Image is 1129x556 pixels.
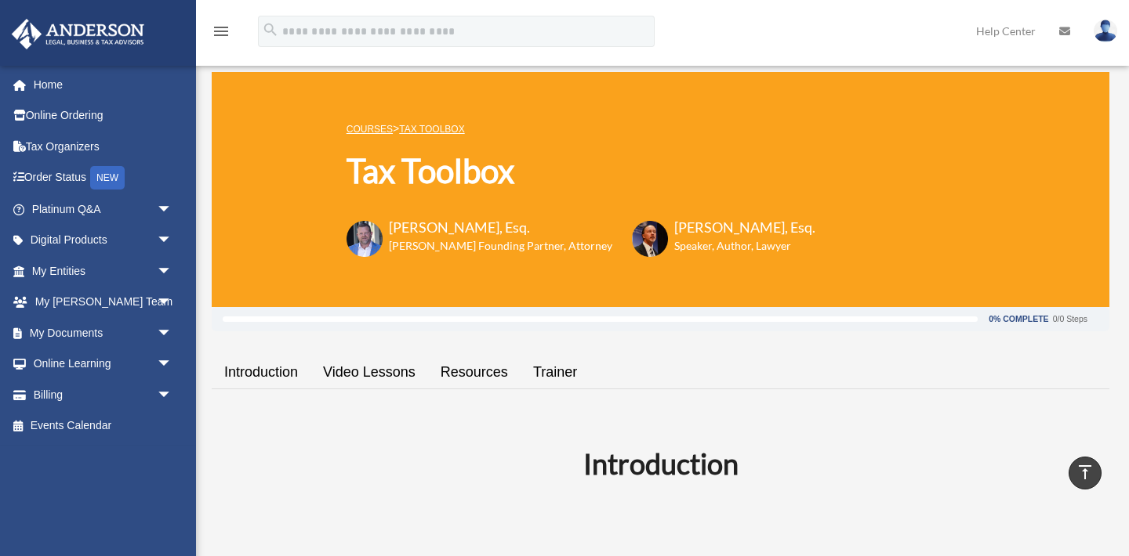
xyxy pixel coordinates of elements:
[389,238,612,254] h6: [PERSON_NAME] Founding Partner, Attorney
[674,218,815,237] h3: [PERSON_NAME], Esq.
[157,348,188,381] span: arrow_drop_down
[347,119,815,139] p: >
[11,255,196,287] a: My Entitiesarrow_drop_down
[11,348,196,380] a: Online Learningarrow_drop_down
[11,317,196,348] a: My Documentsarrow_drop_down
[11,410,196,442] a: Events Calendar
[347,124,393,135] a: COURSES
[989,315,1048,323] div: 0% Complete
[1053,315,1087,323] div: 0/0 Steps
[157,379,188,411] span: arrow_drop_down
[11,225,196,256] a: Digital Productsarrow_drop_down
[212,22,231,41] i: menu
[157,287,188,319] span: arrow_drop_down
[11,162,196,194] a: Order StatusNEW
[428,350,521,395] a: Resources
[11,69,196,100] a: Home
[221,444,1100,483] h2: Introduction
[11,379,196,410] a: Billingarrow_drop_down
[310,350,428,395] a: Video Lessons
[157,317,188,349] span: arrow_drop_down
[347,148,815,194] h1: Tax Toolbox
[399,124,464,135] a: Tax Toolbox
[157,255,188,287] span: arrow_drop_down
[1076,463,1095,482] i: vertical_align_top
[212,27,231,41] a: menu
[11,287,196,318] a: My [PERSON_NAME] Teamarrow_drop_down
[262,21,279,38] i: search
[1069,457,1102,489] a: vertical_align_top
[674,238,796,254] h6: Speaker, Author, Lawyer
[11,193,196,225] a: Platinum Q&Aarrow_drop_down
[1094,20,1117,42] img: User Pic
[632,221,668,257] img: Scott-Estill-Headshot.png
[389,218,612,237] h3: [PERSON_NAME], Esq.
[11,131,196,162] a: Tax Organizers
[157,225,188,257] span: arrow_drop_down
[11,100,196,132] a: Online Ordering
[212,350,310,395] a: Introduction
[90,166,125,190] div: NEW
[521,350,590,395] a: Trainer
[157,193,188,226] span: arrow_drop_down
[7,19,149,49] img: Anderson Advisors Platinum Portal
[347,221,383,257] img: Toby-circle-head.png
